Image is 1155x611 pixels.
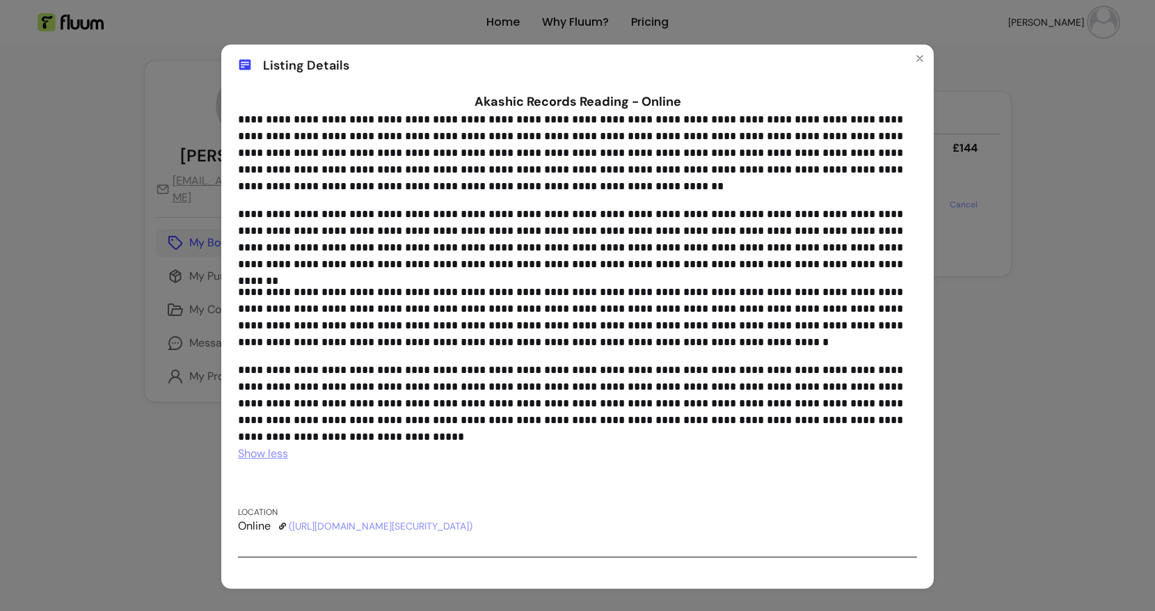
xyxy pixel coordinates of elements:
[238,92,917,111] h1: Akashic Records Reading - Online
[909,47,931,70] button: Close
[238,507,472,518] label: Location
[238,518,472,534] p: Online
[289,519,472,533] a: ([URL][DOMAIN_NAME][SECURITY_DATA])
[238,446,288,461] span: Show less
[263,56,349,75] span: Listing Details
